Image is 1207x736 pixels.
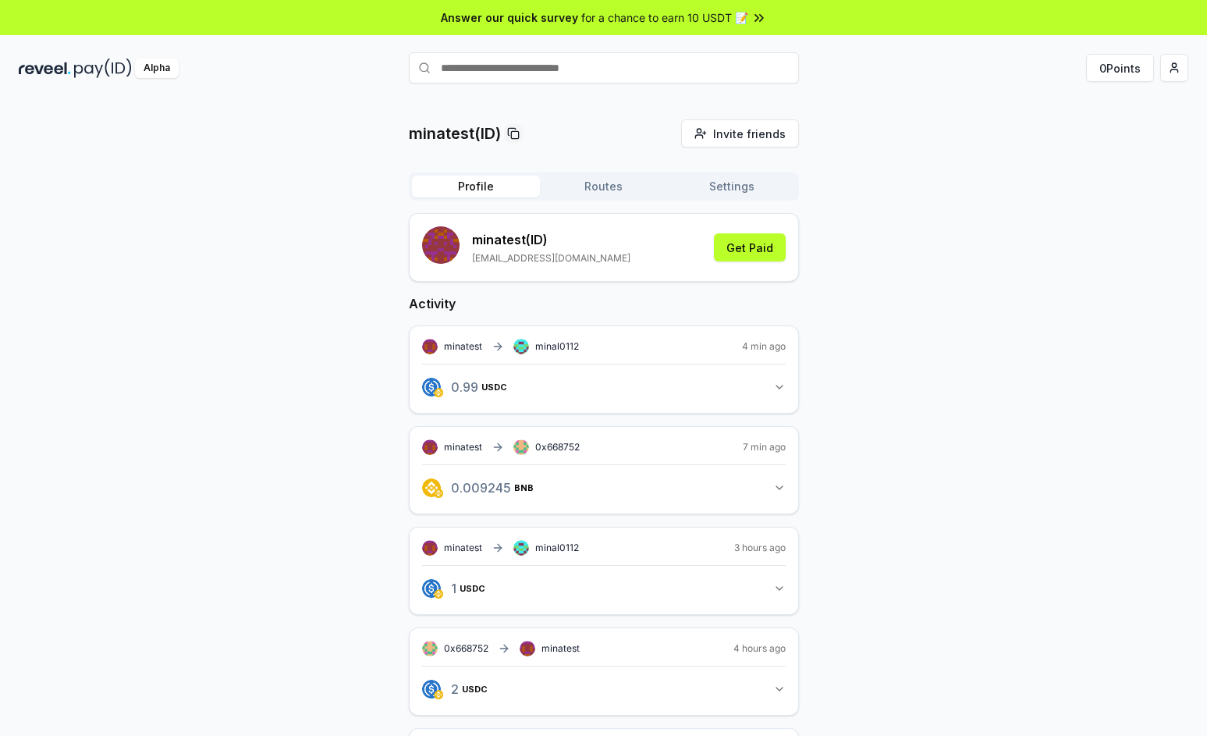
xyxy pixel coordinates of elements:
[681,119,799,148] button: Invite friends
[733,642,786,655] span: 4 hours ago
[535,340,579,353] span: minal0112
[535,542,579,554] span: minal0112
[409,123,501,144] p: minatest(ID)
[441,9,578,26] span: Answer our quick survey
[422,676,786,702] button: 2USDC
[434,489,443,498] img: logo.png
[713,126,786,142] span: Invite friends
[444,340,482,353] span: minatest
[530,483,549,492] span: BNB
[541,642,580,655] span: minatest
[475,584,501,593] span: USDC
[135,59,179,78] div: Alpha
[422,575,786,602] button: 1USDC
[74,59,132,78] img: pay_id
[434,690,443,699] img: logo.png
[422,579,441,598] img: logo.png
[434,388,443,397] img: logo.png
[477,684,503,694] span: USDC
[1086,54,1154,82] button: 0Points
[581,9,748,26] span: for a chance to earn 10 USDT 📝
[422,475,786,501] button: 0.009245BNB
[422,680,441,699] img: logo.png
[422,378,441,396] img: logo.png
[444,441,482,453] span: minatest
[19,59,71,78] img: reveel_dark
[444,642,488,654] span: 0x668752
[472,252,630,265] p: [EMAIL_ADDRESS][DOMAIN_NAME]
[434,589,443,599] img: logo.png
[668,176,796,197] button: Settings
[714,233,786,261] button: Get Paid
[422,478,441,497] img: logo.png
[444,542,482,554] span: minatest
[540,176,668,197] button: Routes
[742,340,786,353] span: 4 min ago
[535,441,580,453] span: 0x668752
[743,441,786,453] span: 7 min ago
[412,176,540,197] button: Profile
[497,382,523,392] span: USDC
[734,542,786,554] span: 3 hours ago
[409,294,799,313] h2: Activity
[472,230,630,249] p: minatest (ID)
[422,374,786,400] button: 0.99USDC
